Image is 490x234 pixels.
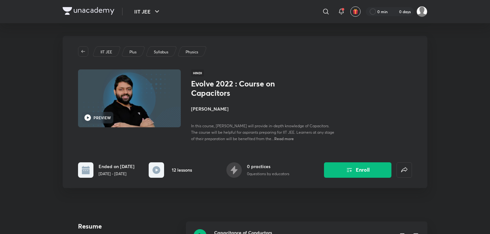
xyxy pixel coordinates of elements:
span: In this course, [PERSON_NAME] will provide in-depth knowledge of Capacitors. The course will be h... [191,123,334,141]
a: Company Logo [63,7,114,16]
span: Hindi [191,69,204,76]
a: Physics [185,49,199,55]
p: Plus [129,49,136,55]
img: streak [391,8,398,15]
span: Read more [274,136,294,141]
h6: PREVIEW [93,115,111,121]
p: IIT JEE [101,49,112,55]
h4: Resume [78,221,181,231]
h4: [PERSON_NAME] [191,105,335,112]
img: Company Logo [63,7,114,15]
a: Plus [128,49,138,55]
a: IIT JEE [100,49,113,55]
p: 0 questions by educators [247,171,289,177]
h1: Evolve 2022 : Course on Capacitors [191,79,296,98]
h6: Ended on [DATE] [99,163,135,170]
p: Syllabus [154,49,168,55]
button: false [397,162,412,178]
p: Physics [186,49,198,55]
img: avatar [353,9,358,14]
button: Enroll [324,162,391,178]
button: avatar [350,6,361,17]
h6: 0 practices [247,163,289,170]
p: [DATE] - [DATE] [99,171,135,177]
a: Syllabus [153,49,170,55]
h6: 12 lessons [172,166,192,173]
img: Thumbnail [77,69,182,128]
button: IIT JEE [130,5,165,18]
img: Samadrita [416,6,427,17]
